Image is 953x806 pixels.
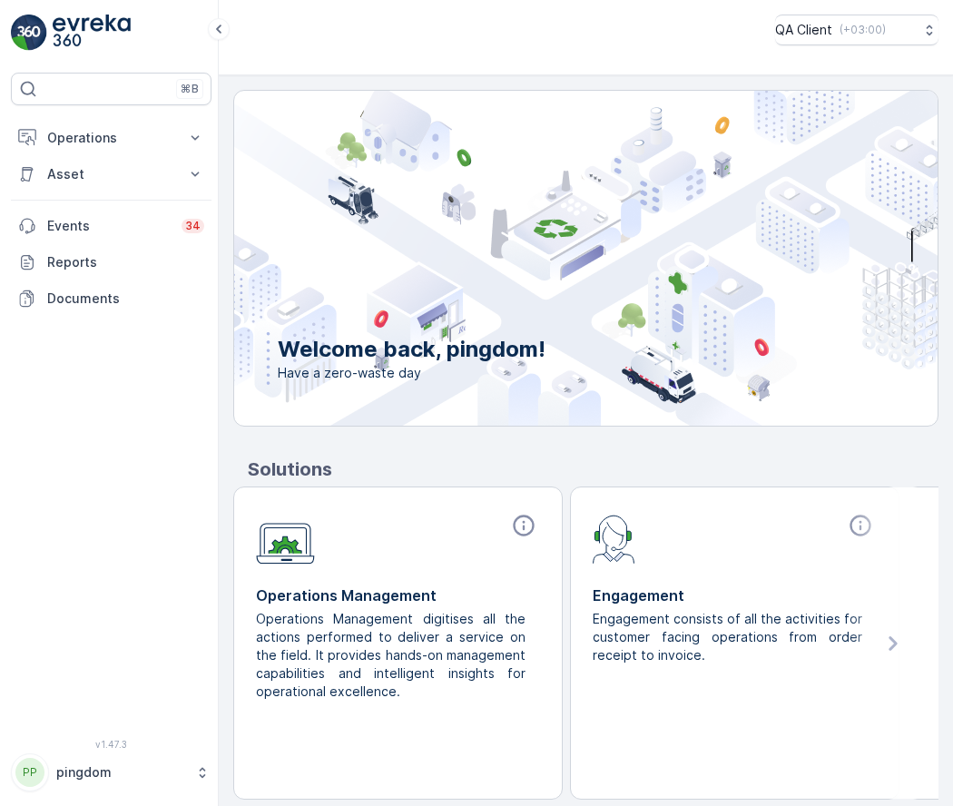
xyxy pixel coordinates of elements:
p: Reports [47,253,204,271]
a: Documents [11,280,211,317]
p: Asset [47,165,175,183]
p: Engagement [593,585,877,606]
p: Operations [47,129,175,147]
p: Engagement consists of all the activities for customer facing operations from order receipt to in... [593,610,862,664]
img: logo [11,15,47,51]
p: Operations Management digitises all the actions performed to deliver a service on the field. It p... [256,610,526,701]
span: v 1.47.3 [11,739,211,750]
p: Events [47,217,171,235]
p: QA Client [775,21,832,39]
button: Operations [11,120,211,156]
button: QA Client(+03:00) [775,15,938,45]
p: ( +03:00 ) [840,23,886,37]
button: Asset [11,156,211,192]
img: city illustration [152,91,938,426]
a: Events34 [11,208,211,244]
p: ⌘B [181,82,199,96]
p: Documents [47,290,204,308]
img: module-icon [593,513,635,564]
p: Welcome back, pingdom! [278,335,545,364]
a: Reports [11,244,211,280]
p: Solutions [248,456,938,483]
button: PPpingdom [11,753,211,791]
img: logo_light-DOdMpM7g.png [53,15,131,51]
div: PP [15,758,44,787]
span: Have a zero-waste day [278,364,545,382]
p: 34 [185,219,201,233]
img: module-icon [256,513,315,565]
p: pingdom [56,763,186,781]
p: Operations Management [256,585,540,606]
